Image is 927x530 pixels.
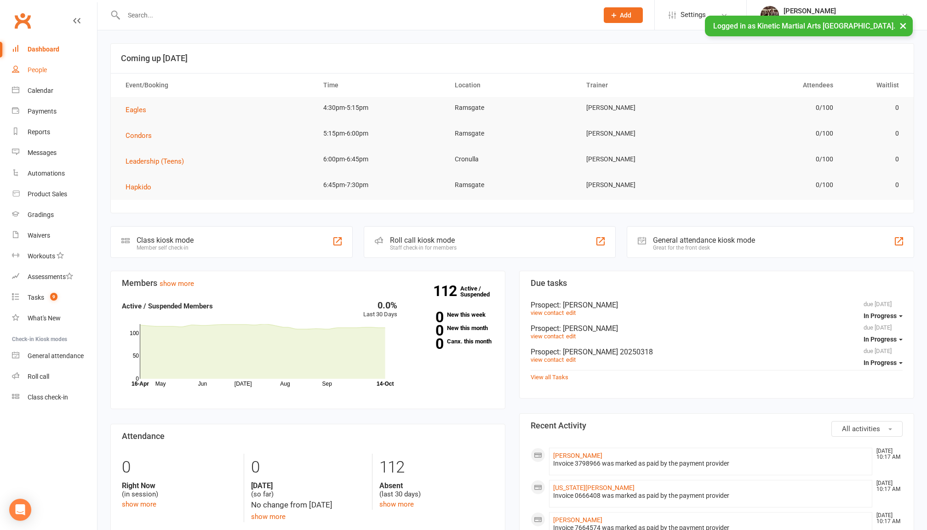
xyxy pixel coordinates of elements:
a: Messages [12,142,97,163]
div: Prsopect [531,348,903,356]
div: General attendance kiosk mode [653,236,755,245]
a: Tasks 9 [12,287,97,308]
td: [PERSON_NAME] [578,174,710,196]
div: Open Intercom Messenger [9,499,31,521]
a: General attendance kiosk mode [12,346,97,366]
div: Prsopect [531,324,903,333]
div: Member self check-in [137,245,194,251]
div: Automations [28,170,65,177]
a: 112Active / Suspended [460,279,501,304]
span: Eagles [126,106,146,114]
div: 0.0% [363,301,397,310]
a: view contact [531,309,564,316]
input: Search... [121,9,592,22]
div: Prsopect [531,301,903,309]
button: In Progress [864,354,903,371]
strong: Active / Suspended Members [122,302,213,310]
td: 0/100 [710,174,841,196]
a: Roll call [12,366,97,387]
div: Class kiosk mode [137,236,194,245]
th: Event/Booking [117,74,315,97]
div: Tasks [28,294,44,301]
td: 0/100 [710,97,841,119]
a: [PERSON_NAME] [553,516,602,524]
div: 0 [122,454,237,481]
td: 6:00pm-6:45pm [315,148,446,170]
td: Ramsgate [446,97,578,119]
button: × [895,16,911,35]
td: [PERSON_NAME] [578,97,710,119]
span: In Progress [864,336,897,343]
div: (last 30 days) [379,481,494,499]
span: Settings [681,5,706,25]
strong: 0 [411,310,443,324]
div: What's New [28,314,61,322]
td: 0 [841,123,907,144]
td: [PERSON_NAME] [578,148,710,170]
span: Logged in as Kinetic Martial Arts [GEOGRAPHIC_DATA]. [713,22,895,30]
h3: Recent Activity [531,421,903,430]
a: show more [251,513,286,521]
div: Waivers [28,232,50,239]
strong: 0 [411,324,443,337]
a: show more [160,279,194,288]
th: Time [315,74,446,97]
div: Great for the front desk [653,245,755,251]
a: Class kiosk mode [12,387,97,408]
th: Location [446,74,578,97]
span: : [PERSON_NAME] [559,301,618,309]
span: Condors [126,131,152,140]
h3: Coming up [DATE] [121,54,904,63]
td: 6:45pm-7:30pm [315,174,446,196]
td: [PERSON_NAME] [578,123,710,144]
div: Workouts [28,252,55,260]
div: People [28,66,47,74]
a: Waivers [12,225,97,246]
strong: 0 [411,337,443,351]
div: (in session) [122,481,237,499]
td: 0 [841,97,907,119]
span: : [PERSON_NAME] [559,324,618,333]
div: 0 [251,454,366,481]
a: Assessments [12,267,97,287]
button: All activities [831,421,903,437]
span: Leadership (Teens) [126,157,184,165]
div: Class check-in [28,393,68,401]
strong: 112 [433,284,460,298]
div: (so far) [251,481,366,499]
a: edit [566,333,576,340]
a: People [12,60,97,80]
span: : [PERSON_NAME] 20250318 [559,348,653,356]
a: What's New [12,308,97,329]
a: Reports [12,122,97,142]
button: Eagles [126,104,153,115]
div: Roll call [28,373,49,380]
div: Gradings [28,211,54,218]
div: Invoice 3798966 was marked as paid by the payment provider [553,460,868,467]
a: Dashboard [12,39,97,60]
button: Hapkido [126,182,158,193]
td: 0 [841,148,907,170]
h3: Members [122,279,494,288]
strong: [DATE] [251,481,366,490]
td: 5:15pm-6:00pm [315,123,446,144]
time: [DATE] 10:17 AM [872,480,902,492]
span: 9 [50,293,57,301]
button: In Progress [864,308,903,324]
div: Messages [28,149,57,156]
td: 0 [841,174,907,196]
div: Last 30 Days [363,301,397,319]
span: All activities [842,425,880,433]
td: 0/100 [710,148,841,170]
div: Staff check-in for members [390,245,457,251]
div: Product Sales [28,190,67,198]
time: [DATE] 10:17 AM [872,513,902,524]
img: thumb_image1665806850.png [761,6,779,24]
a: View all Tasks [531,374,568,381]
a: Workouts [12,246,97,267]
a: edit [566,356,576,363]
th: Waitlist [841,74,907,97]
div: General attendance [28,352,84,359]
td: Ramsgate [446,123,578,144]
div: Calendar [28,87,53,94]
